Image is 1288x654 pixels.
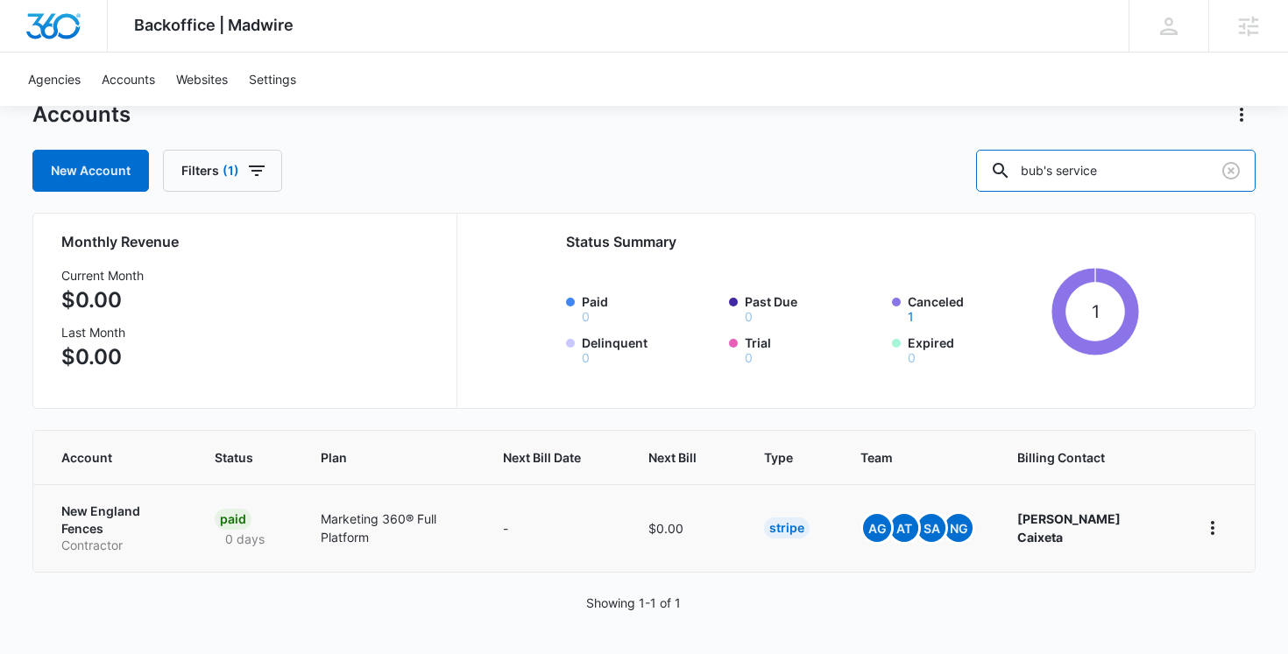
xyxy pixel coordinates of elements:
[1228,101,1256,129] button: Actions
[223,165,239,177] span: (1)
[1092,301,1100,322] tspan: 1
[215,530,275,548] p: 0 days
[582,334,718,364] label: Delinquent
[61,503,173,537] p: New England Fences
[61,503,173,554] a: New England FencesContractor
[61,266,144,285] h3: Current Month
[582,292,718,323] label: Paid
[91,53,166,106] a: Accounts
[321,510,461,546] p: Marketing 360® Full Platform
[215,509,251,530] div: Paid
[890,514,918,542] span: AT
[648,448,697,467] span: Next Bill
[61,448,148,467] span: Account
[321,448,461,467] span: Plan
[61,285,144,316] p: $0.00
[745,334,881,364] label: Trial
[1199,514,1227,542] button: home
[863,514,891,542] span: AG
[627,484,743,572] td: $0.00
[908,292,1044,323] label: Canceled
[908,311,914,323] button: Canceled
[586,594,681,612] p: Showing 1-1 of 1
[32,102,131,128] h1: Accounts
[764,448,793,467] span: Type
[860,448,950,467] span: Team
[1017,511,1121,545] strong: [PERSON_NAME] Caixeta
[503,448,581,467] span: Next Bill Date
[166,53,238,106] a: Websites
[482,484,627,572] td: -
[764,517,810,538] div: Stripe
[215,448,253,467] span: Status
[32,150,149,192] a: New Account
[61,537,173,554] p: Contractor
[917,514,945,542] span: SA
[908,334,1044,364] label: Expired
[976,150,1256,192] input: Search
[61,341,144,373] p: $0.00
[945,514,973,542] span: NG
[238,53,307,106] a: Settings
[566,231,1139,252] h2: Status Summary
[1017,448,1157,467] span: Billing Contact
[18,53,91,106] a: Agencies
[163,150,282,192] button: Filters(1)
[745,292,881,323] label: Past Due
[1217,157,1245,185] button: Clear
[61,323,144,341] h3: Last Month
[134,16,294,34] span: Backoffice | Madwire
[61,231,435,252] h2: Monthly Revenue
